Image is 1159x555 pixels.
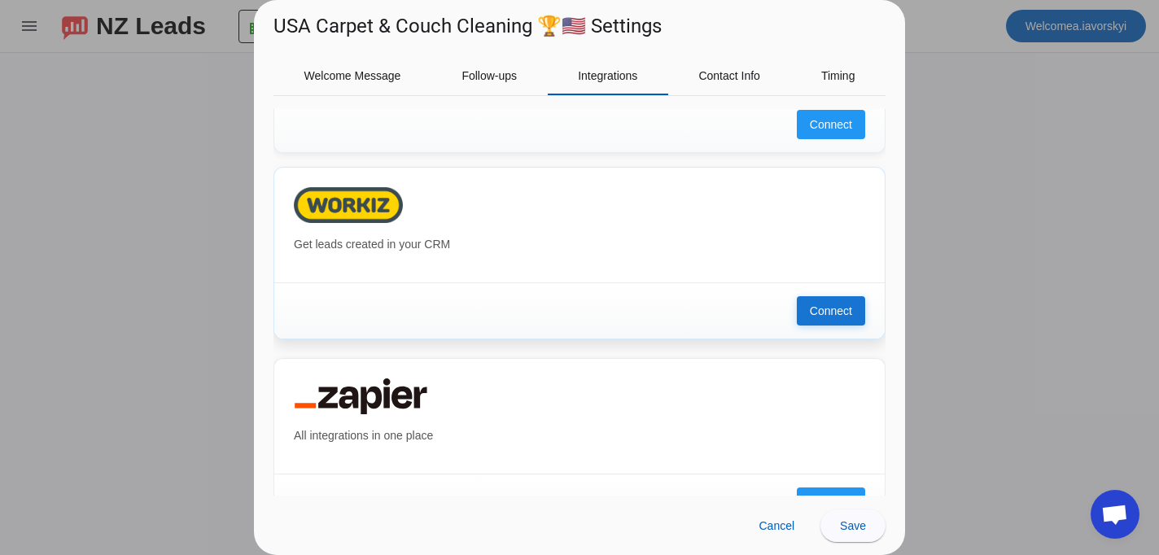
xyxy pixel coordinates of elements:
span: Follow-ups [461,70,517,81]
p: Get leads created in your CRM [294,236,865,253]
button: Cancel [746,509,807,542]
span: Save [840,519,866,532]
button: Save [820,509,886,542]
span: Connect [810,303,852,319]
p: All integrations in one place [294,427,865,444]
span: Connect [810,116,852,133]
button: Connect [797,110,865,139]
span: Connect [810,494,852,510]
button: Connect [797,487,865,517]
span: Integrations [578,70,637,81]
span: Welcome Message [304,70,401,81]
div: Open chat [1091,490,1139,539]
h1: USA Carpet & Couch Cleaning 🏆🇺🇸 Settings [273,13,662,39]
button: Connect [797,296,865,326]
span: Timing [821,70,855,81]
span: Cancel [759,519,794,532]
span: Contact Info [698,70,760,81]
